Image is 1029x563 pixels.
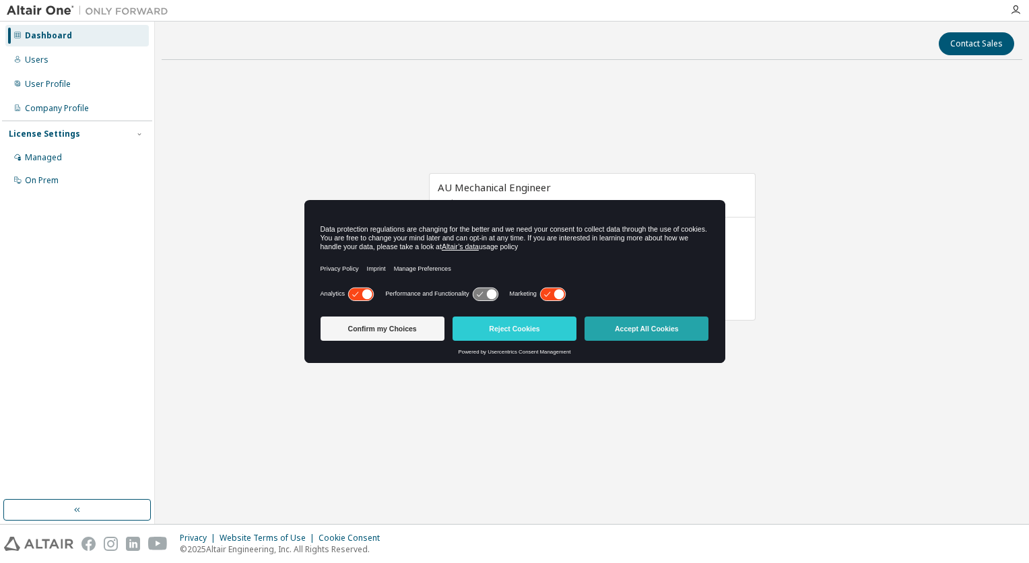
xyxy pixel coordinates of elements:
[25,79,71,90] div: User Profile
[939,32,1014,55] button: Contact Sales
[25,152,62,163] div: Managed
[180,543,388,555] p: © 2025 Altair Engineering, Inc. All Rights Reserved.
[180,533,220,543] div: Privacy
[126,537,140,551] img: linkedin.svg
[438,197,743,209] p: Expires on [DATE] UTC
[220,533,319,543] div: Website Terms of Use
[319,533,388,543] div: Cookie Consent
[148,537,168,551] img: youtube.svg
[4,537,73,551] img: altair_logo.svg
[25,175,59,186] div: On Prem
[25,103,89,114] div: Company Profile
[25,30,72,41] div: Dashboard
[7,4,175,18] img: Altair One
[438,180,551,194] span: AU Mechanical Engineer
[9,129,80,139] div: License Settings
[25,55,48,65] div: Users
[104,537,118,551] img: instagram.svg
[81,537,96,551] img: facebook.svg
